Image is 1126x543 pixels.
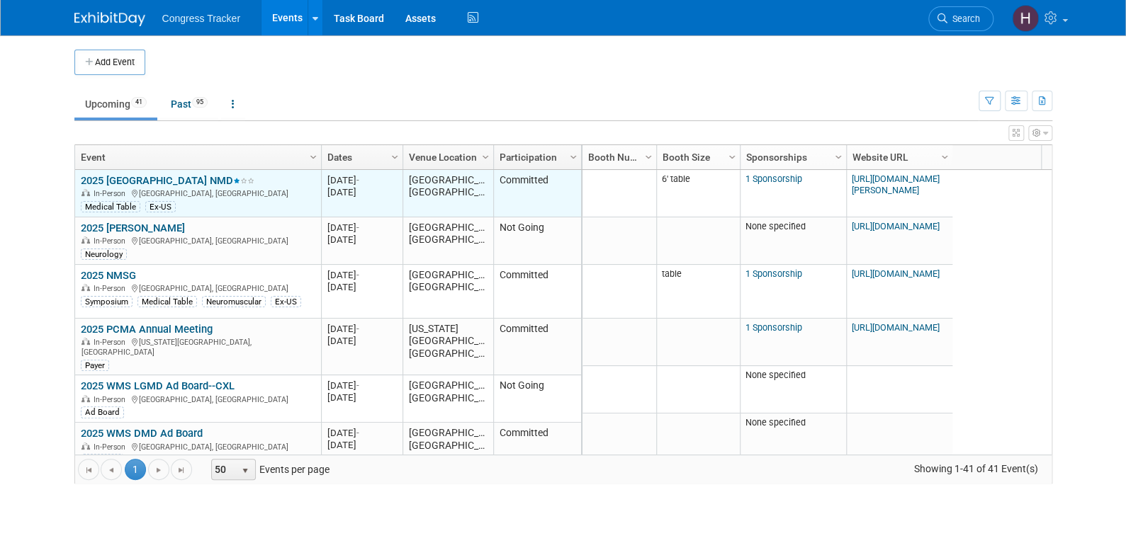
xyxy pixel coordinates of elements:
[81,442,90,450] img: In-Person Event
[153,464,164,476] span: Go to the next page
[327,335,396,347] div: [DATE]
[852,322,940,333] a: [URL][DOMAIN_NAME]
[81,379,235,392] a: 2025 WMS LGMD Ad Board--CXL
[745,173,802,184] a: 1 Sponsorship
[106,464,117,476] span: Go to the previous page
[81,427,203,440] a: 2025 WMS DMD Ad Board
[493,265,581,319] td: Committed
[726,152,738,163] span: Column Settings
[356,270,359,280] span: -
[81,284,90,291] img: In-Person Event
[308,152,319,163] span: Column Settings
[148,459,169,480] a: Go to the next page
[74,50,145,75] button: Add Event
[939,152,950,163] span: Column Settings
[74,12,145,26] img: ExhibitDay
[327,427,396,439] div: [DATE]
[500,145,572,169] a: Participation
[478,145,493,166] a: Column Settings
[212,459,236,479] span: 50
[327,234,396,246] div: [DATE]
[852,221,940,232] a: [URL][DOMAIN_NAME]
[327,323,396,335] div: [DATE]
[81,393,315,405] div: [GEOGRAPHIC_DATA], [GEOGRAPHIC_DATA]
[402,423,493,470] td: [GEOGRAPHIC_DATA], [GEOGRAPHIC_DATA]
[493,319,581,375] td: Committed
[327,174,396,186] div: [DATE]
[176,464,187,476] span: Go to the last page
[656,170,740,217] td: 6' table
[402,319,493,375] td: [US_STATE][GEOGRAPHIC_DATA], [GEOGRAPHIC_DATA]
[402,170,493,217] td: [GEOGRAPHIC_DATA], [GEOGRAPHIC_DATA]
[565,145,581,166] a: Column Settings
[641,145,656,166] a: Column Settings
[724,145,740,166] a: Column Settings
[327,379,396,391] div: [DATE]
[81,296,133,307] div: Symposium
[81,234,315,246] div: [GEOGRAPHIC_DATA], [GEOGRAPHIC_DATA]
[1012,5,1039,32] img: Heather Jones
[74,91,157,118] a: Upcoming41
[94,395,130,404] span: In-Person
[94,189,130,198] span: In-Person
[493,170,581,217] td: Committed
[94,338,130,347] span: In-Person
[94,284,130,293] span: In-Person
[81,222,185,234] a: 2025 [PERSON_NAME]
[81,282,315,294] div: [GEOGRAPHIC_DATA], [GEOGRAPHIC_DATA]
[745,417,806,428] span: None specified
[81,236,90,244] img: In-Person Event
[125,459,146,480] span: 1
[81,189,90,196] img: In-Person Event
[746,145,837,169] a: Sponsorships
[160,91,218,118] a: Past95
[356,175,359,185] span: -
[327,439,396,451] div: [DATE]
[81,338,90,345] img: In-Person Event
[81,336,315,357] div: [US_STATE][GEOGRAPHIC_DATA], [GEOGRAPHIC_DATA]
[327,145,393,169] a: Dates
[656,265,740,319] td: table
[81,323,213,336] a: 2025 PCMA Annual Meeting
[402,375,493,423] td: [GEOGRAPHIC_DATA], [GEOGRAPHIC_DATA]
[901,459,1051,479] span: Showing 1-41 of 41 Event(s)
[402,217,493,265] td: [GEOGRAPHIC_DATA], [GEOGRAPHIC_DATA]
[202,296,266,307] div: Neuromuscular
[387,145,402,166] a: Column Settings
[327,391,396,404] div: [DATE]
[81,201,140,212] div: Medical Table
[81,269,136,282] a: 2025 NMSG
[81,145,312,169] a: Event
[162,13,240,24] span: Congress Tracker
[171,459,192,480] a: Go to the last page
[356,222,359,233] span: -
[327,269,396,281] div: [DATE]
[745,322,802,333] a: 1 Sponsorship
[131,97,147,108] span: 41
[271,296,301,307] div: Ex-US
[81,174,254,187] a: 2025 [GEOGRAPHIC_DATA] NMD
[145,201,176,212] div: Ex-US
[480,152,491,163] span: Column Settings
[852,173,940,195] a: [URL][DOMAIN_NAME][PERSON_NAME]
[356,324,359,334] span: -
[81,395,90,402] img: In-Person Event
[193,459,344,480] span: Events per page
[78,459,99,480] a: Go to the first page
[81,440,315,452] div: [GEOGRAPHIC_DATA], [GEOGRAPHIC_DATA]
[852,268,940,279] a: [URL][DOMAIN_NAME]
[831,145,846,166] a: Column Settings
[588,145,647,169] a: Booth Number
[937,145,952,166] a: Column Settings
[745,268,802,279] a: 1 Sponsorship
[663,145,731,169] a: Booth Size
[745,221,806,232] span: None specified
[327,222,396,234] div: [DATE]
[568,152,579,163] span: Column Settings
[493,217,581,265] td: Not Going
[81,360,109,371] div: Payer
[409,145,484,169] a: Venue Location
[928,6,993,31] a: Search
[389,152,400,163] span: Column Settings
[94,442,130,452] span: In-Person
